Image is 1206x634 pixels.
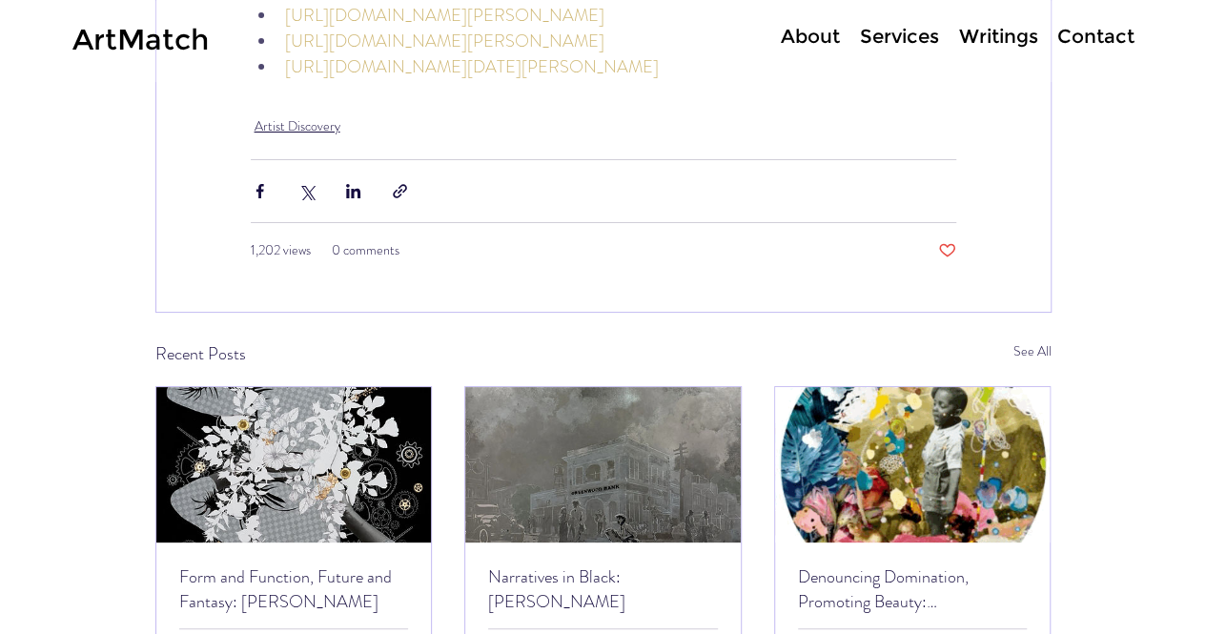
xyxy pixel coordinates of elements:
span: 1,202 views [251,240,311,259]
a: Denouncing Domination, Promoting Beauty: Marielle Plaisir [775,387,1051,542]
a: About [770,23,849,51]
a: Woman with queen crown collage playing card [156,387,432,542]
button: Share via LinkedIn [344,182,362,200]
ul: Post categories [251,112,956,140]
img: Denouncing Domination, Promoting Beauty: Marielle Plaisir [775,387,1051,542]
p: Services [850,23,949,51]
div: 1,202 views [251,240,311,260]
a: Writings [949,23,1048,51]
p: Contact [1048,23,1144,51]
nav: Site [710,23,1143,51]
button: Like post [938,241,956,259]
a: A retro scene of a boy running in front of Greenwood Bank and with couple behind him and an old a... [465,387,741,542]
a: Form and Function, Future and Fantasy: [PERSON_NAME] [179,564,409,614]
button: Share via Facebook [251,182,269,200]
a: Services [849,23,949,51]
p: About [771,23,849,51]
p: Writings [950,23,1048,51]
a: Artist Discovery [255,116,340,136]
button: Share via link [391,182,409,200]
button: Share via X (Twitter) [297,182,316,200]
a: Contact [1048,23,1143,51]
img: A retro scene of a boy running in front of Greenwood Bank and with couple behind him and an old a... [465,387,741,542]
a: Narratives in Black: [PERSON_NAME] [488,564,718,614]
a: ArtMatch [72,22,209,57]
a: See All [1013,341,1052,367]
a: Denouncing Domination, Promoting Beauty: [PERSON_NAME] [798,564,1028,614]
img: Woman with queen crown collage playing card [156,387,432,542]
div: 0 comments [332,240,399,260]
span: 0 comments [332,240,399,259]
h2: Recent Posts [155,341,246,367]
